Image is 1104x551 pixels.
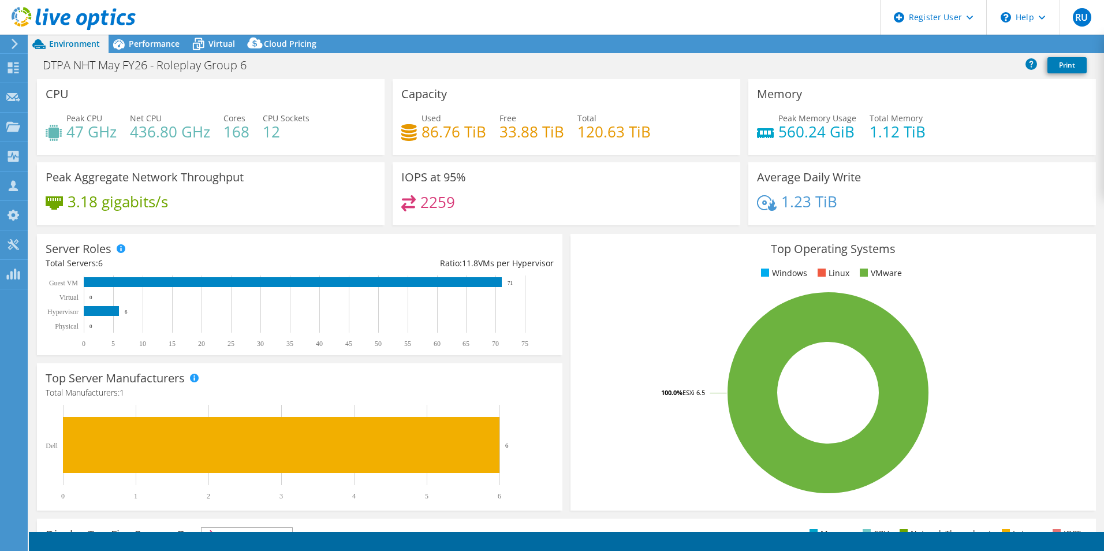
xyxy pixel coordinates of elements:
li: Memory [807,527,852,540]
h4: 33.88 TiB [499,125,564,138]
li: CPU [860,527,889,540]
h3: IOPS at 95% [401,171,466,184]
text: 5 [111,340,115,348]
text: Guest VM [49,279,78,287]
h4: 2259 [420,196,455,209]
text: 0 [89,295,92,300]
text: 30 [257,340,264,348]
svg: \n [1001,12,1011,23]
text: Physical [55,322,79,330]
span: Performance [129,38,180,49]
text: 45 [345,340,352,348]
h3: CPU [46,88,69,100]
text: 6 [498,492,501,500]
text: 0 [89,323,92,329]
text: Dell [46,442,58,450]
li: Windows [758,267,807,280]
span: Environment [49,38,100,49]
tspan: 100.0% [661,388,682,397]
text: 0 [61,492,65,500]
h4: 47 GHz [66,125,117,138]
text: 35 [286,340,293,348]
span: Total [577,113,596,124]
text: 6 [125,309,128,315]
h4: 3.18 gigabits/s [68,195,168,208]
span: Used [422,113,441,124]
h3: Server Roles [46,243,111,255]
h4: Total Manufacturers: [46,386,554,399]
text: 4 [352,492,356,500]
div: Ratio: VMs per Hypervisor [300,257,554,270]
h1: DTPA NHT May FY26 - Roleplay Group 6 [38,59,264,72]
span: CPU Sockets [263,113,309,124]
text: 75 [521,340,528,348]
text: 65 [463,340,469,348]
h4: 168 [223,125,249,138]
text: 40 [316,340,323,348]
text: 6 [505,442,509,449]
text: 50 [375,340,382,348]
tspan: ESXi 6.5 [682,388,705,397]
text: 5 [425,492,428,500]
span: 11.8 [462,258,478,269]
span: 1 [120,387,124,398]
span: Net CPU [130,113,162,124]
span: Peak Memory Usage [778,113,856,124]
span: IOPS [202,528,292,542]
span: Cores [223,113,245,124]
li: Network Throughput [897,527,991,540]
li: VMware [857,267,902,280]
text: 2 [207,492,210,500]
text: 3 [279,492,283,500]
span: Virtual [208,38,235,49]
h3: Capacity [401,88,447,100]
h3: Peak Aggregate Network Throughput [46,171,244,184]
a: Print [1047,57,1087,73]
h4: 1.12 TiB [870,125,926,138]
h4: 12 [263,125,309,138]
li: Linux [815,267,849,280]
text: 10 [139,340,146,348]
div: Total Servers: [46,257,300,270]
h3: Top Server Manufacturers [46,372,185,385]
text: 55 [404,340,411,348]
span: RU [1073,8,1091,27]
li: IOPS [1050,527,1081,540]
span: Total Memory [870,113,923,124]
text: 15 [169,340,176,348]
text: 60 [434,340,441,348]
text: 0 [82,340,85,348]
text: Hypervisor [47,308,79,316]
h3: Average Daily Write [757,171,861,184]
text: 1 [134,492,137,500]
h3: Memory [757,88,802,100]
span: Cloud Pricing [264,38,316,49]
h4: 1.23 TiB [781,195,837,208]
li: Latency [999,527,1042,540]
text: Virtual [59,293,79,301]
h4: 560.24 GiB [778,125,856,138]
span: Peak CPU [66,113,102,124]
text: 20 [198,340,205,348]
span: 6 [98,258,103,269]
text: 25 [227,340,234,348]
h4: 86.76 TiB [422,125,486,138]
span: Free [499,113,516,124]
text: 71 [508,280,513,286]
h4: 120.63 TiB [577,125,651,138]
h4: 436.80 GHz [130,125,210,138]
text: 70 [492,340,499,348]
h3: Top Operating Systems [579,243,1087,255]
